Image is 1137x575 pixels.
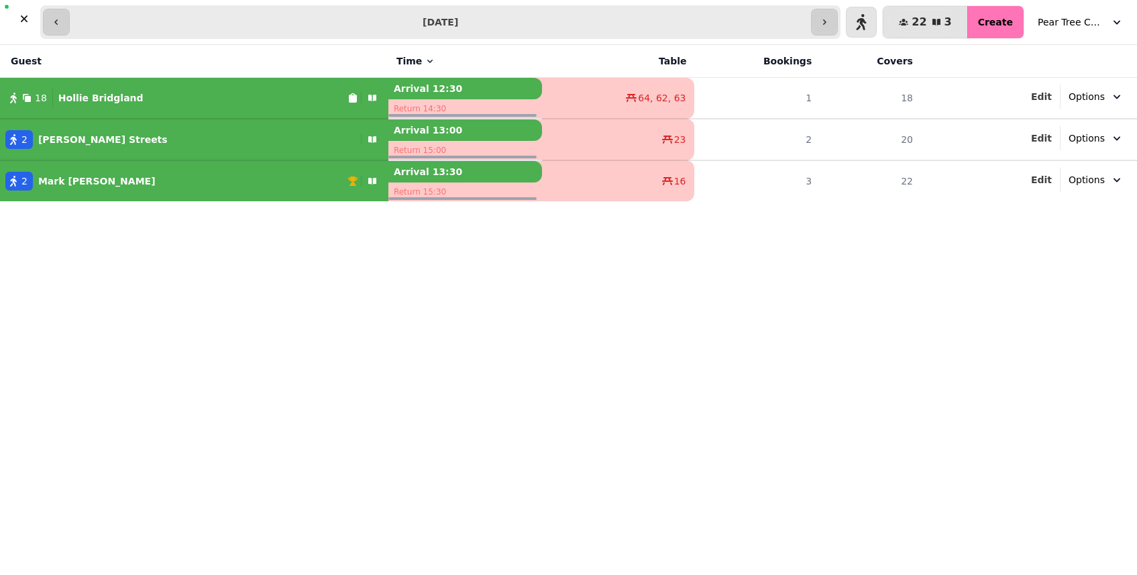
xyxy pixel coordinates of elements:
[883,6,967,38] button: 223
[35,91,47,105] span: 18
[1061,168,1132,192] button: Options
[1031,173,1052,187] button: Edit
[694,119,820,160] td: 2
[1069,90,1105,103] span: Options
[388,78,542,99] p: Arrival 12:30
[21,174,28,188] span: 2
[944,17,952,28] span: 3
[1069,132,1105,145] span: Options
[1061,85,1132,109] button: Options
[1031,90,1052,103] button: Edit
[1030,10,1132,34] button: Pear Tree Cafe ([GEOGRAPHIC_DATA])
[1061,126,1132,150] button: Options
[978,17,1013,27] span: Create
[1038,15,1105,29] span: Pear Tree Cafe ([GEOGRAPHIC_DATA])
[1069,173,1105,187] span: Options
[388,119,542,141] p: Arrival 13:00
[638,91,686,105] span: 64, 62, 63
[396,54,435,68] button: Time
[1031,175,1052,185] span: Edit
[694,78,820,119] td: 1
[388,99,542,118] p: Return 14:30
[912,17,926,28] span: 22
[674,133,686,146] span: 23
[396,54,422,68] span: Time
[542,45,694,78] th: Table
[820,119,921,160] td: 20
[1031,92,1052,101] span: Edit
[388,161,542,182] p: Arrival 13:30
[1031,134,1052,143] span: Edit
[820,45,921,78] th: Covers
[694,160,820,201] td: 3
[58,91,144,105] p: Hollie Bridgland
[38,174,156,188] p: Mark [PERSON_NAME]
[694,45,820,78] th: Bookings
[38,133,168,146] p: [PERSON_NAME] Streets
[820,78,921,119] td: 18
[388,141,542,160] p: Return 15:00
[388,182,542,201] p: Return 15:30
[820,160,921,201] td: 22
[674,174,686,188] span: 16
[967,6,1024,38] button: Create
[1031,132,1052,145] button: Edit
[21,133,28,146] span: 2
